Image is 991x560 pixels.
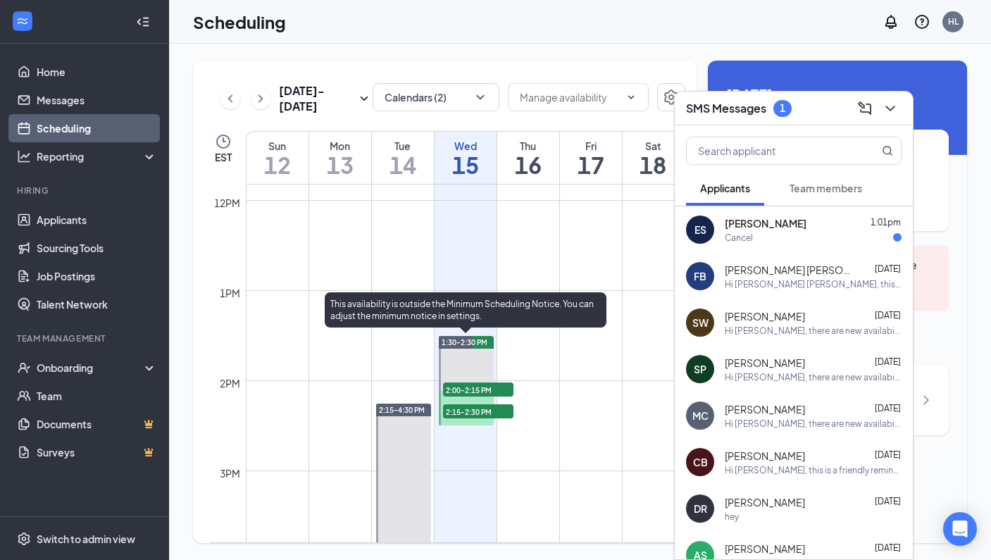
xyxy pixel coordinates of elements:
a: October 14, 2025 [372,132,434,184]
div: CB [693,455,708,469]
svg: MagnifyingGlass [882,145,893,156]
a: October 16, 2025 [497,132,559,184]
span: [DATE] [875,310,901,321]
button: Calendars (2)ChevronDown [373,83,499,111]
svg: ComposeMessage [856,100,873,117]
h1: 13 [309,153,371,177]
span: [PERSON_NAME] [PERSON_NAME] [725,263,852,277]
h1: 15 [435,153,497,177]
svg: ChevronRight [254,90,268,107]
svg: ChevronDown [882,100,899,117]
div: Wed [435,139,497,153]
div: HL [948,15,959,27]
div: ES [694,223,706,237]
a: October 13, 2025 [309,132,371,184]
div: 1 [780,102,785,114]
span: 2:00-2:15 PM [443,382,513,397]
svg: Collapse [136,15,150,29]
span: [PERSON_NAME] [725,495,805,509]
h1: 18 [623,153,685,177]
div: DR [694,502,707,516]
span: [PERSON_NAME] [725,309,805,323]
div: Hi [PERSON_NAME] [PERSON_NAME], this is a friendly reminder. Your interview with [DEMOGRAPHIC_DAT... [725,278,902,290]
div: This availability is outside the Minimum Scheduling Notice. You can adjust the minimum notice in ... [325,292,606,328]
span: [PERSON_NAME] [725,449,805,463]
button: Settings [657,83,685,111]
a: Home [37,58,157,86]
button: ChevronRight [251,88,271,109]
div: Hi [PERSON_NAME], there are new availabilities for an interview. This is a reminder to schedule y... [725,371,902,383]
div: Team Management [17,332,154,344]
button: ComposeMessage [854,97,876,120]
svg: ChevronDown [473,90,487,104]
h1: 17 [560,153,622,177]
div: Fri [560,139,622,153]
a: Settings [657,83,685,114]
a: Applicants [37,206,157,234]
div: Sat [623,139,685,153]
button: ChevronLeft [220,88,240,109]
div: Onboarding [37,361,145,375]
a: October 17, 2025 [560,132,622,184]
svg: Clock [215,133,232,150]
div: 3pm [217,466,243,481]
div: Thu [497,139,559,153]
div: Tue [372,139,434,153]
svg: Settings [663,89,680,106]
div: Sun [247,139,308,153]
div: Cancel [725,232,753,244]
svg: Analysis [17,149,31,163]
div: 1pm [217,285,243,301]
h1: 14 [372,153,434,177]
div: MC [692,409,709,423]
a: October 18, 2025 [623,132,685,184]
span: Applicants [700,182,750,194]
svg: Notifications [883,13,899,30]
svg: Settings [17,532,31,546]
svg: ChevronRight [918,392,935,409]
a: Scheduling [37,114,157,142]
span: 2:15-2:30 PM [443,404,513,418]
span: [PERSON_NAME] [725,216,806,230]
span: Team members [790,182,862,194]
span: [DATE] [875,449,901,460]
input: Search applicant [687,137,854,164]
span: [DATE] [875,403,901,413]
a: October 12, 2025 [247,132,308,184]
div: Hiring [17,185,154,197]
a: Job Postings [37,262,157,290]
svg: ChevronDown [625,92,637,103]
a: Team [37,382,157,410]
a: Talent Network [37,290,157,318]
div: hey [725,511,739,523]
div: Hi [PERSON_NAME], there are new availabilities for an interview. This is a reminder to schedule y... [725,418,902,430]
h3: SMS Messages [686,101,766,116]
span: 2:15-4:30 PM [379,405,425,415]
a: SurveysCrown [37,438,157,466]
span: [DATE] [875,542,901,553]
span: 1:30-2:30 PM [442,337,487,347]
span: 1:01pm [871,217,901,228]
div: Hi [PERSON_NAME], this is a friendly reminder. Your interview with [DEMOGRAPHIC_DATA]-fil-A for B... [725,464,902,476]
h3: [DATE] - [DATE] [279,83,356,114]
div: SW [692,316,709,330]
svg: UserCheck [17,361,31,375]
svg: QuestionInfo [914,13,930,30]
div: 2pm [217,375,243,391]
div: Reporting [37,149,158,163]
span: [DATE] [875,356,901,367]
input: Manage availability [520,89,620,105]
h1: 12 [247,153,308,177]
div: SP [694,362,706,376]
span: [PERSON_NAME] [725,402,805,416]
svg: WorkstreamLogo [15,14,30,28]
span: [DATE] [726,83,949,105]
h1: Scheduling [193,10,286,34]
svg: SmallChevronDown [356,90,373,107]
span: [PERSON_NAME] [725,356,805,370]
div: FB [694,269,706,283]
svg: ChevronLeft [223,90,237,107]
div: Hi [PERSON_NAME], there are new availabilities for an interview. This is a reminder to schedule y... [725,325,902,337]
div: Switch to admin view [37,532,135,546]
div: Mon [309,139,371,153]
